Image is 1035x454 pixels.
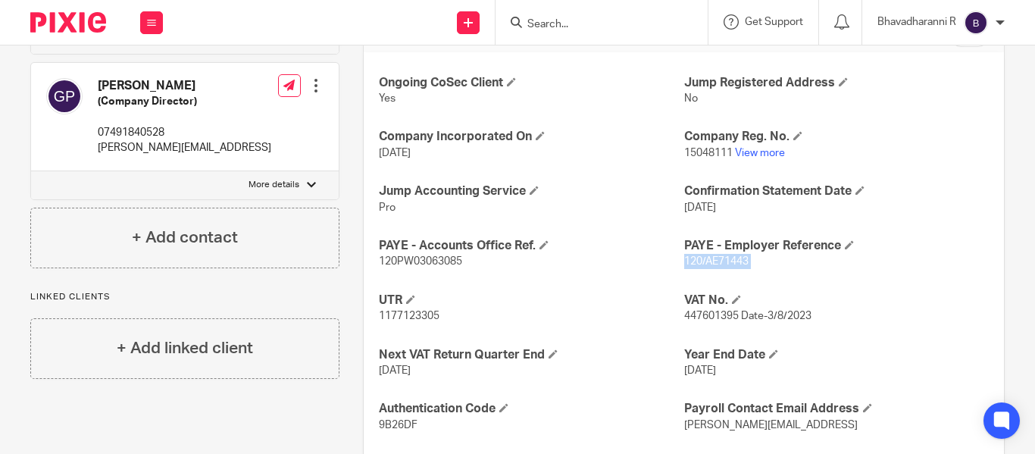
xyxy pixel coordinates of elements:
h4: [PERSON_NAME] [98,78,271,94]
h4: Confirmation Statement Date [684,183,989,199]
span: [DATE] [379,148,411,158]
span: 447601395 Date-3/8/2023 [684,311,811,321]
h4: + Add contact [132,226,238,249]
span: 9B26DF [379,420,417,431]
h4: PAYE - Accounts Office Ref. [379,238,683,254]
h4: UTR [379,293,683,308]
span: 120PW03063085 [379,256,462,267]
a: View more [735,148,785,158]
h4: Jump Registered Address [684,75,989,91]
span: No [684,93,698,104]
h4: PAYE - Employer Reference [684,238,989,254]
span: Yes [379,93,396,104]
p: More details [249,179,299,191]
h4: Ongoing CoSec Client [379,75,683,91]
h4: Jump Accounting Service [379,183,683,199]
img: svg%3E [964,11,988,35]
h4: Payroll Contact Email Address [684,401,989,417]
span: [DATE] [379,365,411,376]
h4: VAT No. [684,293,989,308]
span: 1177123305 [379,311,439,321]
p: Bhavadharanni R [877,14,956,30]
h4: + Add linked client [117,337,253,360]
p: 07491840528 [98,125,271,140]
h4: Next VAT Return Quarter End [379,347,683,363]
span: [DATE] [684,202,716,213]
img: svg%3E [46,78,83,114]
h4: Company Reg. No. [684,129,989,145]
h4: Authentication Code [379,401,683,417]
span: [DATE] [684,365,716,376]
h4: Year End Date [684,347,989,363]
p: [PERSON_NAME][EMAIL_ADDRESS] [98,140,271,155]
input: Search [526,18,662,32]
h5: (Company Director) [98,94,271,109]
span: 15048111 [684,148,733,158]
span: [PERSON_NAME][EMAIL_ADDRESS] [684,420,858,431]
img: Pixie [30,12,106,33]
h4: Company Incorporated On [379,129,683,145]
span: 120/AE71443 [684,256,749,267]
span: Pro [379,202,396,213]
span: Get Support [745,17,803,27]
p: Linked clients [30,291,339,303]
